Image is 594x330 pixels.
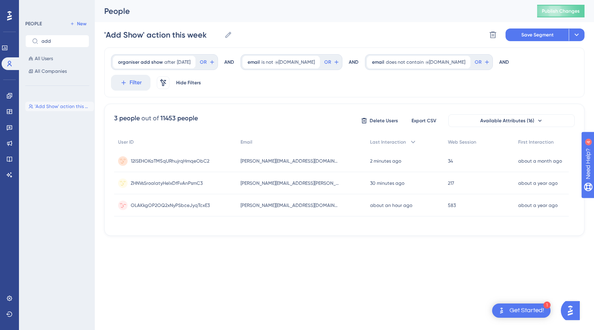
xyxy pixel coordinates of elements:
[35,103,91,110] span: 'Add Show' action this week
[241,202,339,209] span: [PERSON_NAME][EMAIL_ADDRESS][DOMAIN_NAME]
[176,76,201,89] button: Hide Filters
[386,59,424,65] span: does not contain
[448,139,476,145] span: Web Session
[241,139,252,145] span: Email
[224,54,234,70] div: AND
[275,59,315,65] span: @[DOMAIN_NAME]
[164,59,175,65] span: after
[241,158,339,164] span: [PERSON_NAME][EMAIL_ADDRESS][DOMAIN_NAME]
[448,180,454,186] span: 217
[372,59,384,65] span: email
[475,59,481,65] span: OR
[261,59,273,65] span: is not
[499,54,509,70] div: AND
[248,59,260,65] span: email
[492,303,551,318] div: Open Get Started! checklist, remaining modules: 1
[370,158,401,164] time: 2 minutes ago
[370,203,412,208] time: about an hour ago
[543,302,551,309] div: 1
[370,118,398,124] span: Delete Users
[349,54,359,70] div: AND
[177,59,190,65] span: [DATE]
[25,21,42,27] div: PEOPLE
[518,203,558,208] time: about a year ago
[404,114,444,127] button: Export CSV
[41,38,83,44] input: Search
[561,299,585,322] iframe: UserGuiding AI Assistant Launcher
[474,56,491,68] button: OR
[425,59,465,65] span: @[DOMAIN_NAME]
[141,114,159,123] div: out of
[131,180,203,186] span: ZHNVsSroalatyHelxDfFvAnPsmC3
[360,114,399,127] button: Delete Users
[25,66,89,76] button: All Companies
[199,56,216,68] button: OR
[35,68,67,74] span: All Companies
[67,19,89,28] button: New
[104,29,221,40] input: Segment Name
[509,306,544,315] div: Get Started!
[518,158,562,164] time: about a month ago
[370,180,404,186] time: 30 minutes ago
[480,118,534,124] span: Available Attributes (16)
[176,80,201,86] span: Hide Filters
[448,202,456,209] span: 583
[114,114,140,123] div: 3 people
[19,2,49,11] span: Need Help?
[131,202,210,209] span: OLAKkgOP2OQ2xNyPSbceJyqTcxE3
[448,158,453,164] span: 34
[111,75,150,91] button: Filter
[160,114,198,123] div: 11453 people
[131,158,209,164] span: 12lSEHOKaTM5qURhujrqHmqeObC2
[241,180,339,186] span: [PERSON_NAME][EMAIL_ADDRESS][PERSON_NAME][DOMAIN_NAME]
[77,21,86,27] span: New
[323,56,340,68] button: OR
[448,114,575,127] button: Available Attributes (16)
[130,78,142,87] span: Filter
[25,102,94,111] button: 'Add Show' action this week
[497,306,506,315] img: launcher-image-alternative-text
[104,6,517,17] div: People
[412,118,436,124] span: Export CSV
[25,54,89,63] button: All Users
[518,180,558,186] time: about a year ago
[521,32,554,38] span: Save Segment
[537,5,585,17] button: Publish Changes
[118,139,134,145] span: User ID
[200,59,207,65] span: OR
[55,4,57,10] div: 4
[506,28,569,41] button: Save Segment
[370,139,406,145] span: Last Interaction
[542,8,580,14] span: Publish Changes
[118,59,163,65] span: organiser add show
[35,55,53,62] span: All Users
[324,59,331,65] span: OR
[518,139,554,145] span: First Interaction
